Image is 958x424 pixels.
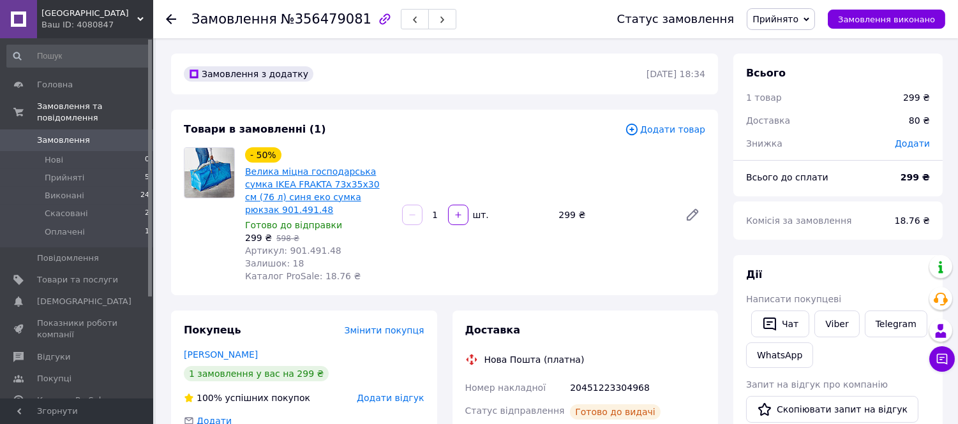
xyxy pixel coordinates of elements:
[245,233,272,243] span: 299 ₴
[895,216,930,226] span: 18.76 ₴
[465,383,546,393] span: Номер накладної
[357,393,424,403] span: Додати відгук
[197,393,222,403] span: 100%
[41,19,153,31] div: Ваш ID: 4080847
[37,101,153,124] span: Замовлення та повідомлення
[470,208,490,221] div: шт.
[184,366,329,381] div: 1 замовлення у вас на 299 ₴
[184,123,326,135] span: Товари в замовленні (1)
[828,10,945,29] button: Замовлення виконано
[45,172,84,184] span: Прийняті
[617,13,735,26] div: Статус замовлення
[245,147,281,163] div: - 50%
[37,351,70,363] span: Відгуки
[184,324,241,336] span: Покупець
[746,216,852,226] span: Комісія за замовлення
[680,202,705,228] a: Редагувати
[746,92,782,103] span: 1 товар
[276,234,299,243] span: 598 ₴
[746,379,888,390] span: Запит на відгук про компанію
[465,406,565,416] span: Статус відправлення
[45,226,85,238] span: Оплачені
[746,268,762,281] span: Дії
[751,311,809,337] button: Чат
[746,172,828,182] span: Всього до сплати
[245,245,341,256] span: Артикул: 901.491.48
[929,346,955,372] button: Чат з покупцем
[553,206,675,224] div: 299 ₴
[166,13,176,26] div: Повернутися назад
[37,274,118,286] span: Товари та послуги
[245,271,361,281] span: Каталог ProSale: 18.76 ₴
[37,318,118,340] span: Показники роботи компанії
[345,325,424,335] span: Змінити покупця
[481,353,588,366] div: Нова Пошта (платна)
[570,404,661,420] div: Готово до видачі
[145,172,149,184] span: 5
[901,172,930,182] b: 299 ₴
[184,148,234,198] img: Велика міцна господарська сумка IKEA FRAKTA 73x35x30 см (76 л) синя еко сумка рюкзак 901.491.48
[838,15,935,24] span: Замовлення виконано
[6,45,151,68] input: Пошук
[45,208,88,219] span: Скасовані
[245,258,304,268] span: Залишок: 18
[281,11,371,27] span: №356479081
[145,226,149,238] span: 1
[145,154,149,166] span: 0
[45,154,63,166] span: Нові
[746,67,786,79] span: Всього
[37,296,131,307] span: [DEMOGRAPHIC_DATA]
[45,190,84,201] span: Виконані
[145,208,149,219] span: 2
[37,79,73,91] span: Головна
[814,311,859,337] a: Viber
[746,396,918,423] button: Скопіювати запит на відгук
[184,349,258,360] a: [PERSON_NAME]
[625,122,705,136] span: Додати товар
[895,138,930,149] span: Додати
[746,138,782,149] span: Знижка
[37,252,99,264] span: Повідомлення
[245,220,342,230] span: Готово до відправки
[37,373,71,384] span: Покупці
[567,376,708,399] div: 20451223304968
[140,190,149,201] span: 24
[647,69,705,79] time: [DATE] 18:34
[184,66,313,82] div: Замовлення з додатку
[903,91,930,104] div: 299 ₴
[37,135,90,146] span: Замовлення
[465,324,521,336] span: Доставка
[191,11,277,27] span: Замовлення
[245,166,380,215] a: Велика міцна господарська сумка IKEA FRAKTA 73x35x30 см (76 л) синя еко сумка рюкзак 901.491.48
[746,342,813,368] a: WhatsApp
[746,294,841,304] span: Написати покупцеві
[184,391,310,404] div: успішних покупок
[746,115,790,126] span: Доставка
[752,14,798,24] span: Прийнято
[865,311,927,337] a: Telegram
[41,8,137,19] span: 5 Avenue
[901,106,938,135] div: 80 ₴
[37,395,106,406] span: Каталог ProSale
